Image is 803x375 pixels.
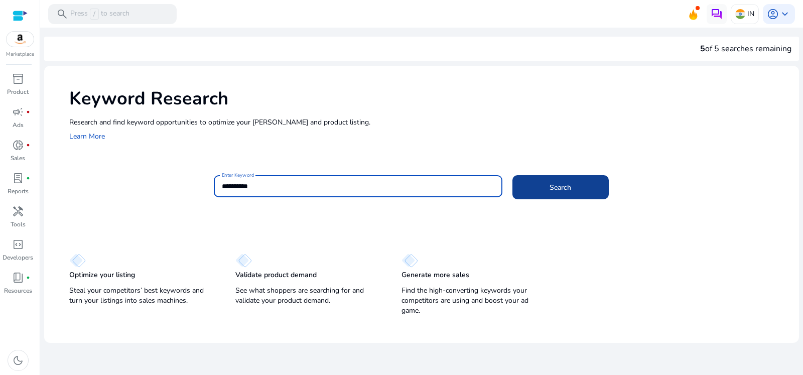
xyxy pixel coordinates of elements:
mat-label: Enter Keyword [222,172,254,179]
p: Marketplace [6,51,34,58]
img: diamond.svg [401,254,418,268]
span: keyboard_arrow_down [779,8,791,20]
p: Sales [11,154,25,163]
span: fiber_manual_record [26,143,30,147]
span: campaign [12,106,24,118]
p: See what shoppers are searching for and validate your product demand. [235,286,381,306]
span: fiber_manual_record [26,176,30,180]
p: Research and find keyword opportunities to optimize your [PERSON_NAME] and product listing. [69,117,789,128]
p: Resources [4,286,32,295]
p: Optimize your listing [69,270,135,280]
span: inventory_2 [12,73,24,85]
p: IN [747,5,754,23]
span: fiber_manual_record [26,276,30,280]
p: Developers [3,253,33,262]
p: Find the high-converting keywords your competitors are using and boost your ad game. [401,286,548,316]
p: Validate product demand [235,270,317,280]
span: 5 [700,43,705,54]
p: Product [7,87,29,96]
span: search [56,8,68,20]
p: Steal your competitors’ best keywords and turn your listings into sales machines. [69,286,215,306]
img: in.svg [735,9,745,19]
span: book_4 [12,272,24,284]
img: diamond.svg [235,254,252,268]
img: diamond.svg [69,254,86,268]
span: account_circle [767,8,779,20]
span: fiber_manual_record [26,110,30,114]
span: Search [550,182,571,193]
h1: Keyword Research [69,88,789,109]
p: Tools [11,220,26,229]
img: amazon.svg [7,32,34,47]
p: Reports [8,187,29,196]
span: donut_small [12,139,24,151]
p: Press to search [70,9,129,20]
button: Search [512,175,609,199]
a: Learn More [69,132,105,141]
span: code_blocks [12,238,24,251]
span: dark_mode [12,354,24,366]
span: lab_profile [12,172,24,184]
span: handyman [12,205,24,217]
p: Generate more sales [401,270,469,280]
span: / [90,9,99,20]
div: of 5 searches remaining [700,43,791,55]
p: Ads [13,120,24,130]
